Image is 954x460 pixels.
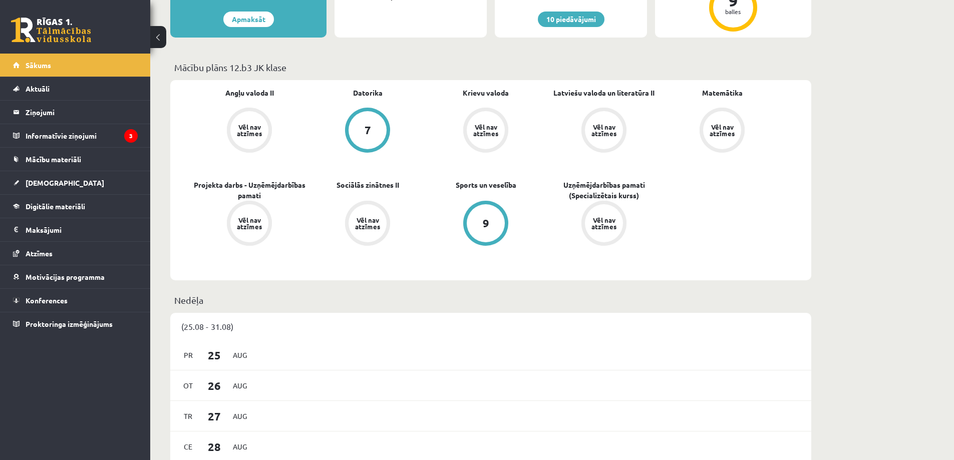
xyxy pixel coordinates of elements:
span: Aktuāli [26,84,50,93]
span: [DEMOGRAPHIC_DATA] [26,178,104,187]
div: balles [718,9,748,15]
a: 10 piedāvājumi [538,12,604,27]
span: Aug [229,408,250,424]
a: Maksājumi [13,218,138,241]
a: Matemātika [702,88,743,98]
span: Digitālie materiāli [26,202,85,211]
span: Atzīmes [26,249,53,258]
a: Mācību materiāli [13,148,138,171]
a: Latviešu valoda un literatūra II [553,88,655,98]
a: 9 [427,201,545,248]
a: Krievu valoda [463,88,509,98]
i: 3 [124,129,138,143]
a: Apmaksāt [223,12,274,27]
div: (25.08 - 31.08) [170,313,811,340]
span: Proktoringa izmēģinājums [26,319,113,328]
span: Ot [178,378,199,393]
span: Ce [178,439,199,454]
a: Vēl nav atzīmes [545,108,663,155]
div: Vēl nav atzīmes [708,124,736,137]
a: Sociālās zinātnes II [337,180,399,190]
a: Vēl nav atzīmes [427,108,545,155]
a: Vēl nav atzīmes [190,108,308,155]
legend: Informatīvie ziņojumi [26,124,138,147]
a: Digitālie materiāli [13,195,138,218]
a: Aktuāli [13,77,138,100]
span: 28 [199,438,230,455]
a: Informatīvie ziņojumi3 [13,124,138,147]
a: Vēl nav atzīmes [545,201,663,248]
span: Aug [229,347,250,363]
span: 25 [199,347,230,363]
span: Aug [229,378,250,393]
div: 7 [365,125,371,136]
div: Vēl nav atzīmes [472,124,500,137]
a: Vēl nav atzīmes [308,201,427,248]
div: Vēl nav atzīmes [354,217,382,230]
div: Vēl nav atzīmes [235,124,263,137]
a: Datorika [353,88,383,98]
a: Motivācijas programma [13,265,138,288]
div: 9 [483,218,489,229]
span: Aug [229,439,250,454]
a: Angļu valoda II [225,88,274,98]
a: Projekta darbs - Uzņēmējdarbības pamati [190,180,308,201]
span: Motivācijas programma [26,272,105,281]
span: Sākums [26,61,51,70]
a: Uzņēmējdarbības pamati (Specializētais kurss) [545,180,663,201]
a: Proktoringa izmēģinājums [13,312,138,335]
a: [DEMOGRAPHIC_DATA] [13,171,138,194]
p: Mācību plāns 12.b3 JK klase [174,61,807,74]
a: Vēl nav atzīmes [663,108,781,155]
legend: Ziņojumi [26,101,138,124]
span: 26 [199,377,230,394]
span: Tr [178,408,199,424]
a: Sākums [13,54,138,77]
a: Vēl nav atzīmes [190,201,308,248]
a: Ziņojumi [13,101,138,124]
div: Vēl nav atzīmes [590,217,618,230]
a: Konferences [13,289,138,312]
div: Vēl nav atzīmes [235,217,263,230]
span: Konferences [26,296,68,305]
a: 7 [308,108,427,155]
span: Pr [178,347,199,363]
a: Atzīmes [13,242,138,265]
span: Mācību materiāli [26,155,81,164]
p: Nedēļa [174,293,807,307]
span: 27 [199,408,230,424]
a: Sports un veselība [456,180,516,190]
legend: Maksājumi [26,218,138,241]
div: Vēl nav atzīmes [590,124,618,137]
a: Rīgas 1. Tālmācības vidusskola [11,18,91,43]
